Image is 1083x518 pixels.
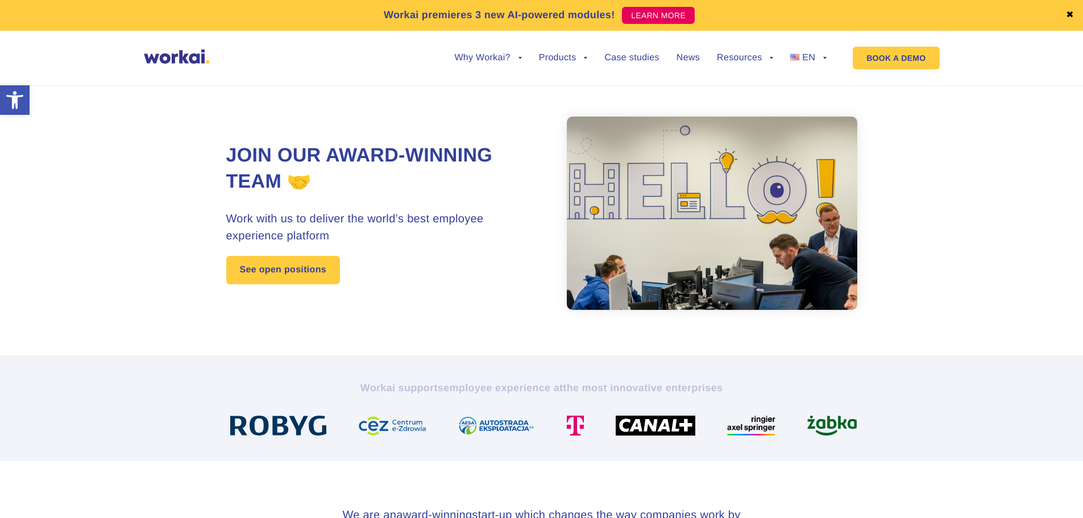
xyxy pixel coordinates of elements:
a: Products [539,53,588,63]
a: LEARN MORE [622,7,695,24]
h1: Join our award-winning team 🤝 [226,143,542,195]
p: Workai premieres 3 new AI-powered modules! [384,7,615,23]
a: News [677,53,700,63]
a: Resources [717,53,773,63]
i: employee experience at [443,382,563,393]
span: EN [802,53,815,63]
a: See open positions [226,256,340,284]
h3: Work with us to deliver the world’s best employee experience platform [226,210,542,245]
h2: Workai supports the most innovative enterprises [226,381,857,395]
a: Case studies [604,53,659,63]
a: ✖ [1066,11,1074,20]
a: BOOK A DEMO [853,47,939,69]
a: Why Workai? [454,53,521,63]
